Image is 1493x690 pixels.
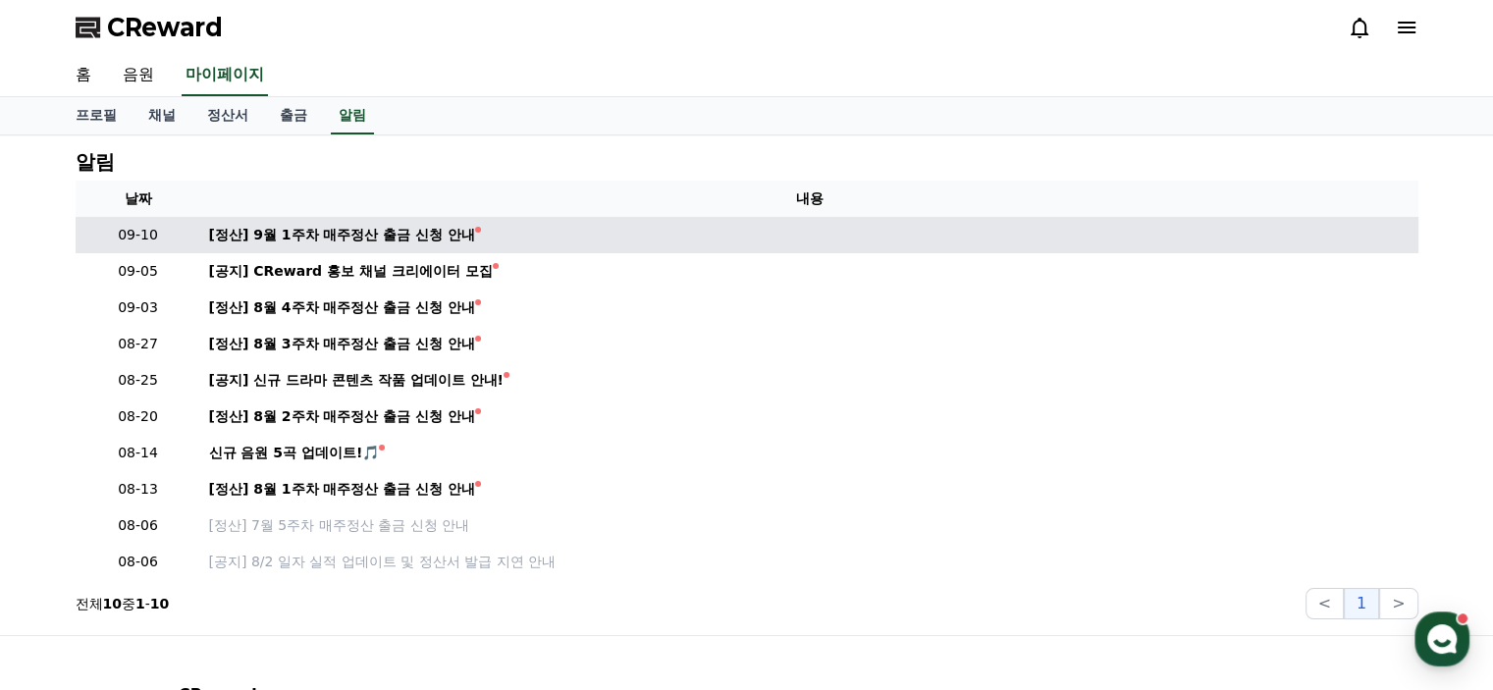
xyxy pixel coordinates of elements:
a: 대화 [130,527,253,576]
div: 신규 음원 5곡 업데이트!🎵 [209,443,380,463]
a: 알림 [331,97,374,134]
div: [정산] 8월 1주차 매주정산 출금 신청 안내 [209,479,476,500]
a: 채널 [133,97,191,134]
div: [정산] 8월 2주차 매주정산 출금 신청 안내 [209,406,476,427]
a: [공지] 8/2 일자 실적 업데이트 및 정산서 발급 지연 안내 [209,552,1411,572]
a: [정산] 7월 5주차 매주정산 출금 신청 안내 [209,515,1411,536]
div: [정산] 8월 3주차 매주정산 출금 신청 안내 [209,334,476,354]
a: [정산] 8월 4주차 매주정산 출금 신청 안내 [209,297,1411,318]
p: 09-05 [83,261,193,282]
span: 대화 [180,557,203,573]
span: 홈 [62,557,74,572]
strong: 10 [150,596,169,611]
button: > [1379,588,1417,619]
a: CReward [76,12,223,43]
strong: 10 [103,596,122,611]
p: 08-25 [83,370,193,391]
a: 음원 [107,55,170,96]
a: [공지] 신규 드라마 콘텐츠 작품 업데이트 안내! [209,370,1411,391]
strong: 1 [135,596,145,611]
h4: 알림 [76,151,115,173]
a: [공지] CReward 홍보 채널 크리에이터 모집 [209,261,1411,282]
a: 홈 [60,55,107,96]
a: 출금 [264,97,323,134]
a: 프로필 [60,97,133,134]
a: [정산] 8월 1주차 매주정산 출금 신청 안내 [209,479,1411,500]
p: 전체 중 - [76,594,170,613]
p: 08-27 [83,334,193,354]
a: 마이페이지 [182,55,268,96]
p: 09-03 [83,297,193,318]
p: 09-10 [83,225,193,245]
p: 08-20 [83,406,193,427]
button: < [1306,588,1344,619]
a: 신규 음원 5곡 업데이트!🎵 [209,443,1411,463]
a: 설정 [253,527,377,576]
p: 08-13 [83,479,193,500]
div: [정산] 8월 4주차 매주정산 출금 신청 안내 [209,297,476,318]
th: 내용 [201,181,1418,217]
div: [공지] 신규 드라마 콘텐츠 작품 업데이트 안내! [209,370,504,391]
a: [정산] 8월 2주차 매주정산 출금 신청 안내 [209,406,1411,427]
th: 날짜 [76,181,201,217]
div: [공지] CReward 홍보 채널 크리에이터 모집 [209,261,493,282]
a: [정산] 8월 3주차 매주정산 출금 신청 안내 [209,334,1411,354]
span: CReward [107,12,223,43]
p: 08-06 [83,552,193,572]
a: [정산] 9월 1주차 매주정산 출금 신청 안내 [209,225,1411,245]
button: 1 [1344,588,1379,619]
p: 08-06 [83,515,193,536]
a: 홈 [6,527,130,576]
a: 정산서 [191,97,264,134]
p: 08-14 [83,443,193,463]
span: 설정 [303,557,327,572]
div: [정산] 9월 1주차 매주정산 출금 신청 안내 [209,225,476,245]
